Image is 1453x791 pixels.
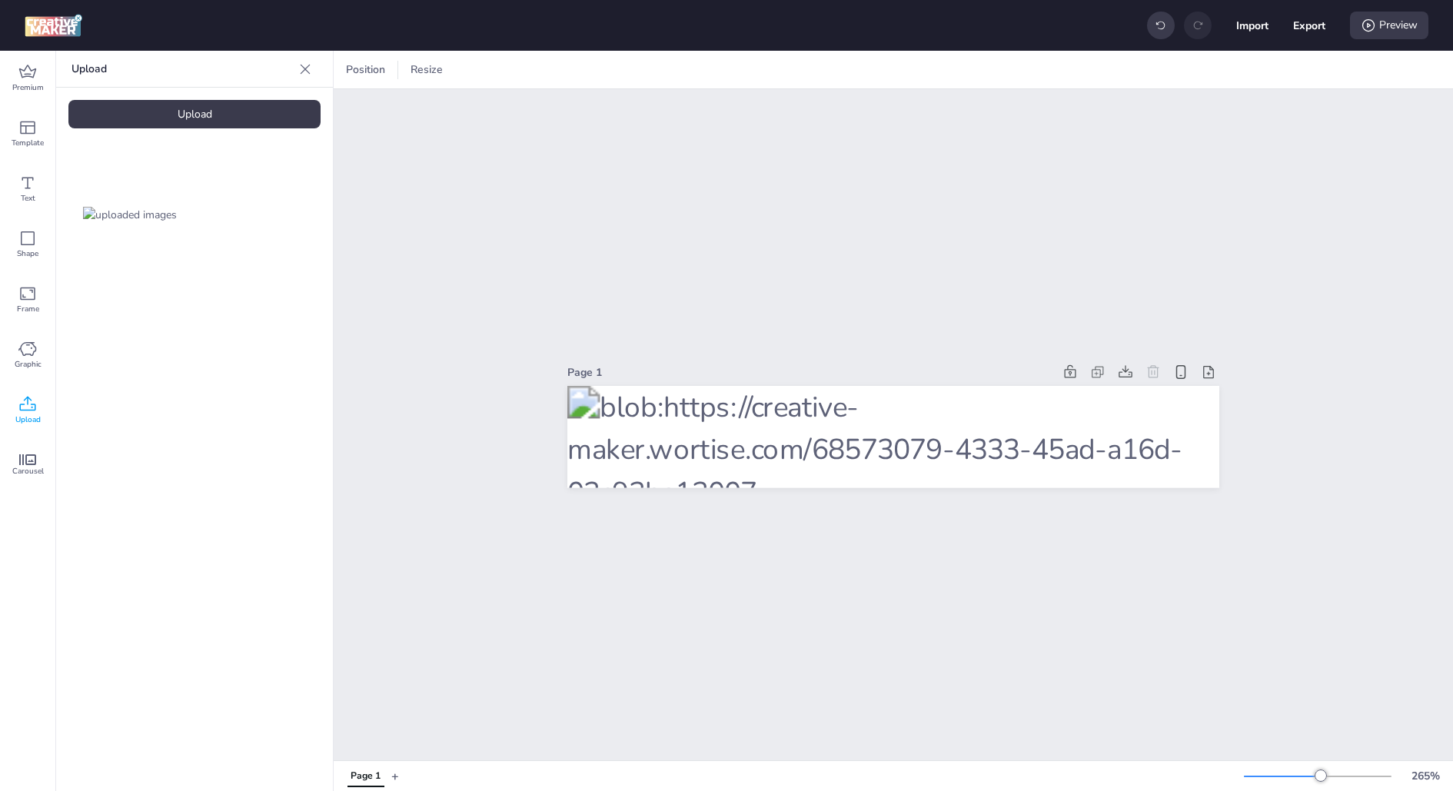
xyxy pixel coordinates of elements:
div: Page 1 [351,769,381,783]
div: 265 % [1407,768,1444,784]
span: Frame [17,303,39,315]
span: Resize [407,61,446,78]
span: Carousel [12,465,44,477]
div: Page 1 [567,364,1053,381]
button: Export [1293,9,1325,42]
span: Upload [15,414,41,426]
div: Preview [1350,12,1428,39]
img: uploaded images [83,207,177,223]
span: Graphic [15,358,42,371]
span: Shape [17,248,38,260]
span: Text [21,192,35,204]
div: Tabs [340,763,391,789]
span: Template [12,137,44,149]
img: logo Creative Maker [25,14,82,37]
button: + [391,763,399,789]
span: Premium [12,81,44,94]
span: Position [343,61,388,78]
div: Upload [68,100,321,128]
p: Upload [71,51,293,88]
button: Import [1236,9,1268,42]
